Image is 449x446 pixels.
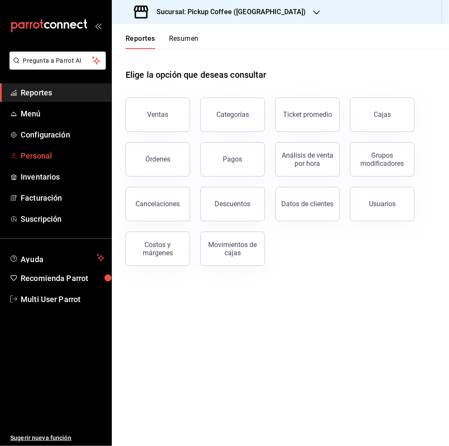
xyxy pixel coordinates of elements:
[136,200,180,208] div: Cancelaciones
[21,293,105,305] span: Multi User Parrot
[216,110,249,119] div: Categorías
[275,142,340,177] button: Análisis de venta por hora
[350,98,415,132] button: Cajas
[200,232,265,266] button: Movimientos de cajas
[23,56,92,65] span: Pregunta a Parrot AI
[126,142,190,177] button: Órdenes
[169,34,199,49] button: Resumen
[369,200,396,208] div: Usuarios
[275,98,340,132] button: Ticket promedio
[21,171,105,183] span: Inventarios
[126,34,199,49] div: navigation tabs
[21,108,105,119] span: Menú
[21,272,105,284] span: Recomienda Parrot
[283,110,332,119] div: Ticket promedio
[223,155,243,163] div: Pagos
[126,34,155,49] button: Reportes
[200,98,265,132] button: Categorías
[126,232,190,266] button: Costos y márgenes
[95,22,101,29] button: open_drawer_menu
[126,68,267,81] h1: Elige la opción que deseas consultar
[148,110,169,119] div: Ventas
[356,151,409,168] div: Grupos modificadores
[200,187,265,221] button: Descuentos
[131,241,185,257] div: Costos y márgenes
[21,213,105,225] span: Suscripción
[275,187,340,221] button: Datos de clientes
[350,142,415,177] button: Grupos modificadores
[215,200,251,208] div: Descuentos
[6,62,106,71] a: Pregunta a Parrot AI
[282,200,334,208] div: Datos de clientes
[9,52,106,70] button: Pregunta a Parrot AI
[21,87,105,98] span: Reportes
[21,253,93,263] span: Ayuda
[350,187,415,221] button: Usuarios
[126,187,190,221] button: Cancelaciones
[200,142,265,177] button: Pagos
[150,7,306,17] h3: Sucursal: Pickup Coffee ([GEOGRAPHIC_DATA])
[206,241,259,257] div: Movimientos de cajas
[21,129,105,141] span: Configuración
[21,192,105,204] span: Facturación
[10,434,105,443] span: Sugerir nueva función
[374,110,391,119] div: Cajas
[21,150,105,162] span: Personal
[126,98,190,132] button: Ventas
[145,155,170,163] div: Órdenes
[281,151,334,168] div: Análisis de venta por hora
